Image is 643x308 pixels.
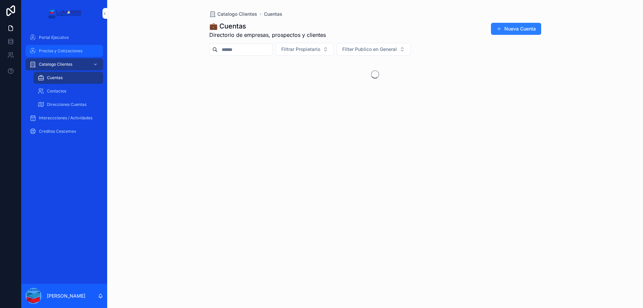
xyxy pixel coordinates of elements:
a: Cuentas [264,11,282,17]
a: Cuentas [33,72,103,84]
span: Catalogo Clientes [39,62,72,67]
span: Filtrar Propietario [281,46,320,53]
button: Select Button [337,43,411,56]
button: Select Button [276,43,334,56]
a: Catalogo Clientes [209,11,257,17]
span: Cuentas [47,75,63,80]
a: Contactos [33,85,103,97]
span: Filter Publico en General [342,46,397,53]
a: Interaccciones / Actividades [25,112,103,124]
span: Catalogo Clientes [217,11,257,17]
span: Creditos Cescemex [39,129,76,134]
p: [PERSON_NAME] [47,293,85,299]
a: Creditos Cescemex [25,125,103,137]
span: Portal Ejecutivo [39,35,69,40]
a: Direcciones Cuentas [33,99,103,111]
span: Precios y Cotizaciones [39,48,82,54]
a: Precios y Cotizaciones [25,45,103,57]
span: Directorio de empresas, prospectos y clientes [209,31,326,39]
a: Portal Ejecutivo [25,32,103,44]
button: Nueva Cuenta [491,23,541,35]
span: Direcciones Cuentas [47,102,86,107]
div: scrollable content [21,27,107,146]
h1: 💼 Cuentas [209,21,326,31]
span: Interaccciones / Actividades [39,115,92,121]
span: Contactos [47,88,66,94]
img: App logo [47,8,81,19]
a: Catalogo Clientes [25,58,103,70]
